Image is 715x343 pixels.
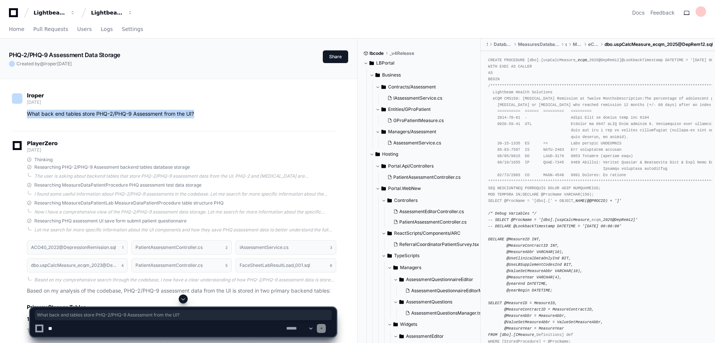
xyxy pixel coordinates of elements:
button: ACO40_2022@DepressionRemission.sql1 [27,240,128,255]
svg: Directory [387,251,392,260]
div: Let me search for more specific information about the UI components and how they save PHQ assessm... [34,227,336,233]
span: DatabaseProjects [494,41,512,47]
svg: Directory [387,196,392,205]
app-text-character-animate: PHQ-2/PHQ-9 Assessment Data Storage [9,51,120,59]
button: GProPatientMeasure.cs [384,115,477,126]
button: ReferralCoordinatorPatientSurvey.tsx [390,239,488,250]
p: Based on my analysis of the codebase, PHQ-2/PHQ-9 assessment data from the UI is stored in two pr... [27,287,336,295]
button: PatientAssessmentController.cs2 [131,240,232,255]
span: Settings [122,27,143,31]
span: Home [9,27,24,31]
span: [DATE] [27,99,41,105]
span: AssessmentQuestionnaireEditorManager.ts [411,288,502,294]
span: TypeScripts [394,253,419,259]
span: PlayerZero [27,141,57,146]
span: Thinking [34,157,53,163]
span: 1 [122,244,124,250]
svg: Directory [381,82,386,91]
span: AssessmentService.cs [393,140,441,146]
span: 6 [330,262,332,268]
span: Researching MeasureDataPatientProcedure PHQ assessment test data storage [34,182,202,188]
span: Users [77,27,92,31]
button: IAssessmentService.cs3 [235,240,336,255]
a: Logs [101,21,113,38]
span: Researching PHQ assessment UI save form submit patient questionnaire [34,218,187,224]
a: Users [77,21,92,38]
svg: Directory [369,59,374,68]
span: Researching PHQ-2/PHQ-9 Assessment backend tables database storage [34,164,190,170]
button: Controllers [381,194,493,206]
span: IAssessmentService.cs [393,95,442,101]
div: Based on my comprehensive search through the codebase, I now have a clear understanding of how PH... [34,277,336,283]
span: Hosting [382,151,398,157]
span: lroper [44,61,57,66]
span: Managers [400,265,421,271]
button: Portal.Api/Controllers [375,160,487,172]
span: _ecqm_ [575,58,589,62]
span: dbo [565,41,567,47]
button: AssessmentQuestionnaireEditorManager.ts [402,286,502,296]
button: Business [369,69,481,81]
span: Sql [487,41,488,47]
h1: PatientAssessmentController.cs [135,263,203,268]
span: 3 [330,244,332,250]
svg: Directory [381,184,386,193]
span: What back end tables store PHQ-2/PHQ-9 Assessment from the UI? [37,312,330,318]
span: Logs [101,27,113,31]
span: Researching MeasureDataPatientLab MeasureDataPatientProcedure table structure PHQ [34,200,224,206]
button: FaceSheetLabResultLoad_001.sql6 [235,258,336,272]
span: lbcode [369,50,384,56]
span: Measures [573,41,582,47]
div: Now I have a comprehensive view of the PHQ-2/PHQ-9 assessment data storage. Let me search for mor... [34,209,336,215]
h1: PatientAssessmentController.cs [135,245,203,250]
span: Business [382,72,401,78]
div: The user is asking about backend tables that store PHQ-2/PHQ-9 assessment data from the UI. PHQ-2... [34,173,336,179]
button: Share [323,50,348,63]
svg: Directory [387,229,392,238]
button: LBPortal [363,57,475,69]
h1: dbo.uspCalcMeasure_ecqm_2023@DepRem12.sql [31,263,118,268]
span: 4 [121,262,124,268]
button: Managers [387,262,499,274]
span: dbo.uspCalcMeasure_ecqm_2025@DepRem12.sql [605,41,713,47]
svg: Directory [381,162,386,171]
svg: Directory [381,105,386,114]
span: _2025@DepRem12]' -- DECLARE @LookbackTimestamp DATETIME = '[DATE] 00:00:00' DECLARE @MeasureID IN... [488,218,637,337]
span: PatientAssessmentController.cs [393,174,460,180]
span: Created by [16,61,72,67]
span: Pull Requests [33,27,68,31]
span: AssessmentQuestionnaireEditor [406,277,473,283]
svg: Directory [381,127,386,136]
button: ReactScripts/Components/ARC [381,227,493,239]
span: GProPatientMeasure.cs [393,118,444,124]
button: Lightbeam Health Solutions [88,6,136,19]
span: eCQM2025 [588,41,599,47]
button: Lightbeam Health [31,6,78,19]
button: AssessmentEditorController.cs [390,206,488,217]
span: Managers/Assessment [388,129,436,135]
svg: Directory [375,150,380,159]
span: 2 [225,244,228,250]
h1: ACO40_2022@DepressionRemission.sql [31,245,116,250]
button: Managers/Assessment [375,126,481,138]
button: PatientAssessmentController.cs5 [131,258,232,272]
button: IAssessmentService.cs [384,93,477,103]
a: Settings [122,21,143,38]
button: AssessmentService.cs [384,138,477,148]
button: dbo.uspCalcMeasure_ecqm_2023@DepRem12.sql4 [27,258,128,272]
span: _v4Release [390,50,414,56]
button: Contracts/Assessment [375,81,481,93]
button: Portal.WebNew [375,183,487,194]
button: PatientAssessmentController.cs [384,172,483,183]
span: ReferralCoordinatorPatientSurvey.tsx [399,241,479,247]
span: ReactScripts/Components/ARC [394,230,460,236]
button: Hosting [369,148,481,160]
span: Entities/GProPatient [388,106,431,112]
span: 5 [225,262,228,268]
a: Pull Requests [33,21,68,38]
span: Controllers [394,197,418,203]
span: PatientAssessmentController.cs [399,219,466,225]
div: Lightbeam Health [34,9,66,16]
svg: Directory [375,71,380,79]
span: lroper [27,93,44,99]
